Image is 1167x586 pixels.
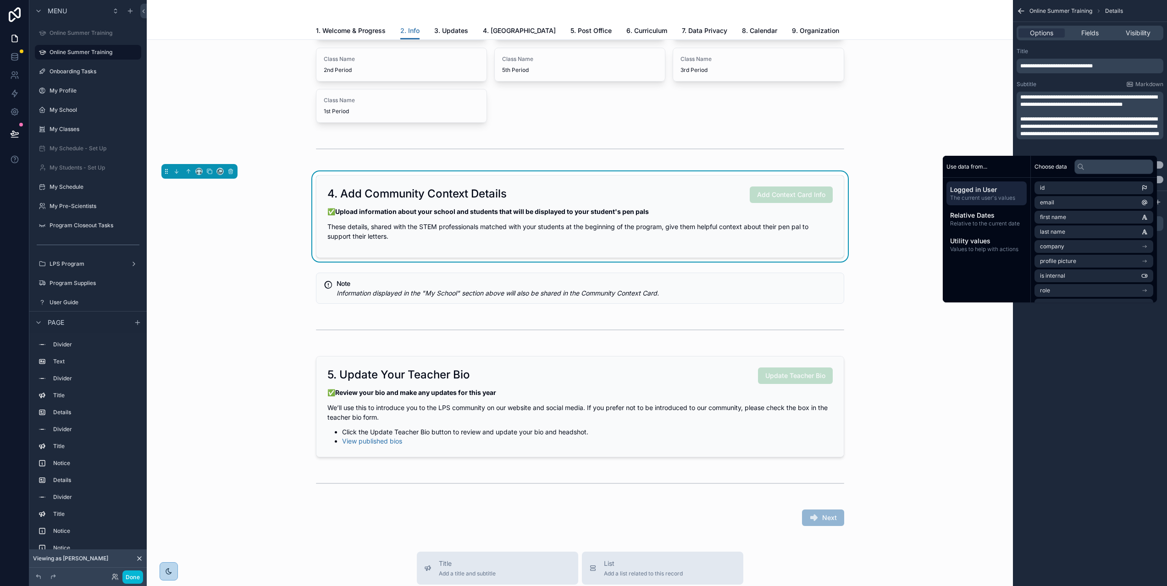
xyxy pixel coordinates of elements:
label: My School [50,106,139,114]
span: 3. Updates [434,26,468,35]
a: 2. Info [400,22,420,40]
label: Title [53,392,138,399]
label: Program Closeout Tasks [50,222,139,229]
label: Divider [53,341,138,348]
div: scrollable content [1017,92,1163,139]
span: 1. Welcome & Progress [316,26,386,35]
label: Divider [53,375,138,382]
a: My Classes [35,122,141,137]
label: My Classes [50,126,139,133]
label: LPS Program [50,260,127,268]
a: My Pre-Scientists [35,199,141,214]
a: Program Supplies [35,276,141,290]
span: 2. Info [400,26,420,35]
label: My Students - Set Up [50,164,139,171]
label: My Schedule [50,183,139,191]
label: Details [53,476,138,484]
label: Title [53,510,138,518]
h2: 4. Add Community Context Details [327,186,507,201]
label: Notice [53,544,138,552]
a: 1. Welcome & Progress [316,22,386,41]
strong: Upload information about your school and students that will be displayed to your student's pen pals [335,208,649,215]
a: My School [35,103,141,117]
span: Relative to the current date [950,220,1023,227]
span: Menu [48,6,67,16]
p: ✅ [327,207,833,216]
span: Fields [1081,28,1099,38]
a: 8. Calendar [742,22,777,41]
span: Add a list related to this record [604,570,683,577]
button: TitleAdd a title and subtitle [417,552,578,585]
span: Visibility [1126,28,1150,38]
a: Markdown [1126,81,1163,88]
button: ListAdd a list related to this record [582,552,743,585]
a: 9. Organization [792,22,839,41]
label: My Pre-Scientists [50,203,139,210]
a: Program Closeout Tasks [35,218,141,233]
label: User Guide [50,299,139,306]
span: Options [1030,28,1053,38]
span: The current user's values [950,194,1023,202]
label: Title [1017,48,1028,55]
label: Title [53,443,138,450]
label: Online Summer Training [50,49,136,56]
a: Online Summer Training [35,45,141,60]
span: Utility values [950,236,1023,246]
span: Details [1105,7,1123,15]
span: Relative Dates [950,211,1023,220]
a: 5. Post Office [570,22,612,41]
div: scrollable content [29,333,147,568]
span: Page [48,318,64,327]
span: 5. Post Office [570,26,612,35]
a: 4. [GEOGRAPHIC_DATA] [483,22,556,41]
span: Online Summer Training [1029,7,1092,15]
span: Values to help with actions [950,246,1023,253]
span: 6. Curriculum [626,26,667,35]
span: 4. [GEOGRAPHIC_DATA] [483,26,556,35]
a: My Profile [35,83,141,98]
span: Title [439,559,496,568]
a: 6. Curriculum [626,22,667,41]
span: 7. Data Privacy [682,26,727,35]
span: 9. Organization [792,26,839,35]
span: Viewing as [PERSON_NAME] [33,555,108,562]
span: List [604,559,683,568]
div: scrollable content [943,178,1030,260]
label: Divider [53,426,138,433]
a: My Students - Set Up [35,160,141,175]
a: My Schedule [35,180,141,194]
span: Logged in User [950,185,1023,194]
label: Details [53,409,138,416]
div: scrollable content [1017,59,1163,73]
label: Program Supplies [50,279,139,287]
span: 8. Calendar [742,26,777,35]
label: Notice [53,527,138,535]
p: These details, shared with the STEM professionals matched with your students at the beginning of ... [327,222,833,241]
label: Onboarding Tasks [50,68,139,75]
a: LPS Program [35,257,141,271]
span: Add a title and subtitle [439,570,496,577]
label: My Profile [50,87,139,94]
label: Subtitle [1017,81,1036,88]
a: My Schedule - Set Up [35,141,141,156]
a: Onboarding Tasks [35,64,141,79]
label: My Schedule - Set Up [50,145,139,152]
span: Markdown [1135,81,1163,88]
a: Online Summer Training [35,26,141,40]
label: Online Summer Training [50,29,139,37]
label: Divider [53,493,138,501]
button: Done [122,570,143,584]
span: Choose data [1034,163,1067,170]
span: Use data from... [946,163,987,170]
label: Text [53,358,138,365]
a: 3. Updates [434,22,468,41]
a: 7. Data Privacy [682,22,727,41]
label: Notice [53,460,138,467]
